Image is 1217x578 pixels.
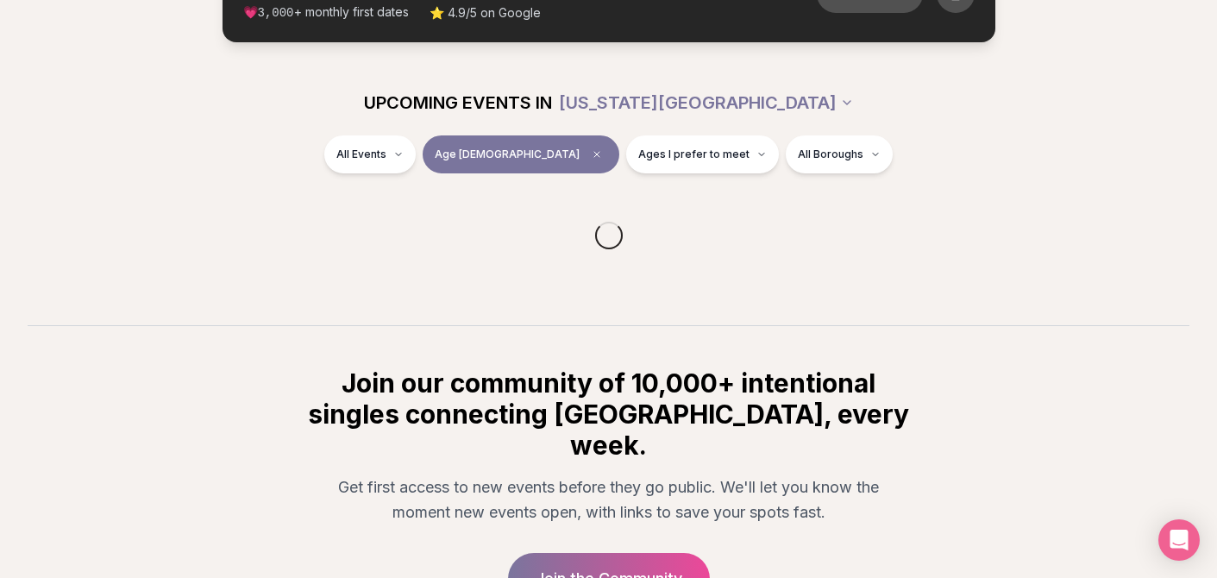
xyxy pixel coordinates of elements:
[319,474,899,525] p: Get first access to new events before they go public. We'll let you know the moment new events op...
[258,6,294,20] span: 3,000
[435,148,580,161] span: Age [DEMOGRAPHIC_DATA]
[1158,519,1200,561] div: Open Intercom Messenger
[423,135,619,173] button: Age [DEMOGRAPHIC_DATA]Clear age
[243,3,409,22] span: 💗 + monthly first dates
[336,148,386,161] span: All Events
[305,368,913,461] h2: Join our community of 10,000+ intentional singles connecting [GEOGRAPHIC_DATA], every week.
[364,91,552,115] span: UPCOMING EVENTS IN
[638,148,750,161] span: Ages I prefer to meet
[626,135,779,173] button: Ages I prefer to meet
[786,135,893,173] button: All Boroughs
[559,84,854,122] button: [US_STATE][GEOGRAPHIC_DATA]
[798,148,863,161] span: All Boroughs
[324,135,416,173] button: All Events
[430,4,541,22] span: ⭐ 4.9/5 on Google
[587,144,607,165] span: Clear age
